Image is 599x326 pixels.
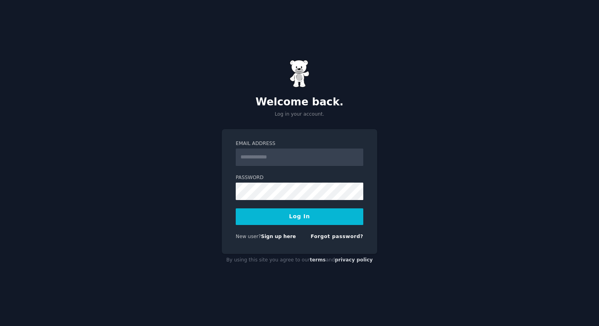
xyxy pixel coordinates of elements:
span: New user? [236,234,261,239]
label: Password [236,174,363,181]
img: Gummy Bear [290,60,309,88]
h2: Welcome back. [222,96,377,109]
div: By using this site you agree to our and [222,254,377,267]
button: Log In [236,208,363,225]
a: Forgot password? [311,234,363,239]
label: Email Address [236,140,363,147]
a: privacy policy [335,257,373,263]
a: terms [310,257,326,263]
a: Sign up here [261,234,296,239]
p: Log in your account. [222,111,377,118]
